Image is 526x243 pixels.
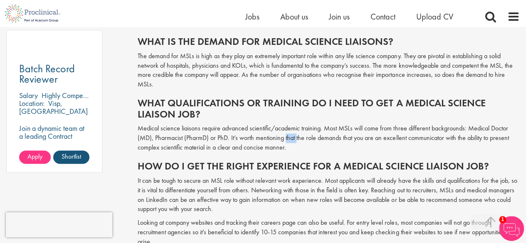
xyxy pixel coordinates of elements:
[19,61,75,86] span: Batch Record Reviewer
[6,212,112,237] iframe: reCAPTCHA
[19,64,89,84] a: Batch Record Reviewer
[138,36,520,47] h2: What is the demand for medical science liaisons?
[138,176,520,214] p: It can be tough to secure an MSL role without relevant work experience. Most applicants will alre...
[53,150,89,164] a: Shortlist
[329,11,350,22] a: Join us
[138,160,520,171] h2: How do I get the right experience for a medical science liaison job?
[19,98,88,116] p: Visp, [GEOGRAPHIC_DATA]
[138,98,520,120] h2: What qualifications or training do I need to get a medical science liaison job?
[138,52,520,89] p: The demand for MSLs is high as they play an extremely important role within any life science comp...
[27,152,42,161] span: Apply
[19,91,38,100] span: Salary
[416,11,453,22] a: Upload CV
[499,216,506,223] span: 1
[138,124,520,152] p: Medical science liaisons require advanced scientific/academic training. Most MSLs will come from ...
[499,216,524,241] img: Chatbot
[245,11,259,22] a: Jobs
[370,11,395,22] a: Contact
[42,91,97,100] p: Highly Competitive
[280,11,308,22] a: About us
[19,98,44,108] span: Location:
[19,150,51,164] a: Apply
[19,124,89,187] p: Join a dynamic team at a leading Contract Manufacturing Organisation and contribute to groundbrea...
